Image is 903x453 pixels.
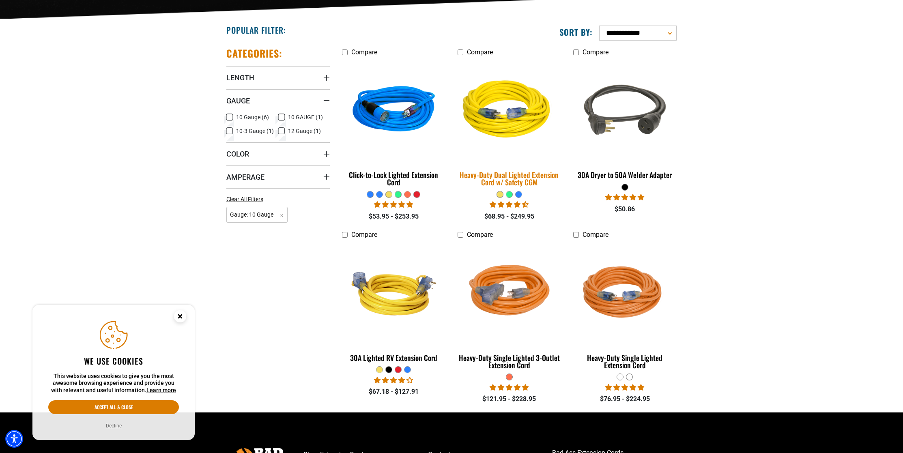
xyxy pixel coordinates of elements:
span: 5.00 stars [605,193,644,201]
button: Decline [103,422,124,430]
div: Heavy-Duty Dual Lighted Extension Cord w/ Safety CGM [458,171,561,186]
span: 5.00 stars [490,384,529,391]
span: Gauge [226,96,250,105]
summary: Gauge [226,89,330,112]
span: 12 Gauge (1) [288,128,321,134]
div: $121.95 - $228.95 [458,394,561,404]
img: orange [458,247,560,340]
img: blue [343,64,445,157]
span: 4.64 stars [490,201,529,208]
aside: Cookie Consent [32,305,195,440]
div: $50.86 [573,204,677,214]
a: Clear All Filters [226,195,267,204]
div: Heavy-Duty Single Lighted Extension Cord [573,354,677,369]
span: Compare [583,48,608,56]
span: Compare [467,231,493,238]
div: $68.95 - $249.95 [458,212,561,221]
span: Gauge: 10 Gauge [226,207,288,223]
div: Accessibility Menu [5,430,23,448]
img: black [574,64,676,157]
div: Click-to-Lock Lighted Extension Cord [342,171,445,186]
h2: Popular Filter: [226,25,286,35]
a: orange Heavy-Duty Single Lighted Extension Cord [573,243,677,374]
div: $76.95 - $224.95 [573,394,677,404]
span: Compare [351,48,377,56]
span: 10-3 Gauge (1) [236,128,274,134]
summary: Length [226,66,330,89]
span: Amperage [226,172,264,182]
span: Color [226,149,249,159]
div: 30A Lighted RV Extension Cord [342,354,445,361]
a: Gauge: 10 Gauge [226,210,288,218]
a: blue Click-to-Lock Lighted Extension Cord [342,60,445,191]
summary: Color [226,142,330,165]
a: orange Heavy-Duty Single Lighted 3-Outlet Extension Cord [458,243,561,374]
span: Compare [351,231,377,238]
div: $67.18 - $127.91 [342,387,445,397]
span: 10 GAUGE (1) [288,114,323,120]
span: Compare [583,231,608,238]
a: yellow Heavy-Duty Dual Lighted Extension Cord w/ Safety CGM [458,60,561,191]
summary: Amperage [226,165,330,188]
h2: Categories: [226,47,282,60]
span: Compare [467,48,493,56]
button: Accept all & close [48,400,179,414]
h2: We use cookies [48,356,179,366]
span: Clear All Filters [226,196,263,202]
img: yellow [343,247,445,340]
a: black 30A Dryer to 50A Welder Adapter [573,60,677,183]
div: Heavy-Duty Single Lighted 3-Outlet Extension Cord [458,354,561,369]
span: Length [226,73,254,82]
img: orange [574,247,676,340]
span: 5.00 stars [605,384,644,391]
a: yellow 30A Lighted RV Extension Cord [342,243,445,366]
img: yellow [452,59,566,163]
label: Sort by: [559,27,593,37]
span: 10 Gauge (6) [236,114,269,120]
span: 4.11 stars [374,376,413,384]
button: Close this option [166,305,195,330]
p: This website uses cookies to give you the most awesome browsing experience and provide you with r... [48,373,179,394]
span: 4.87 stars [374,201,413,208]
div: 30A Dryer to 50A Welder Adapter [573,171,677,178]
a: This website uses cookies to give you the most awesome browsing experience and provide you with r... [146,387,176,393]
div: $53.95 - $253.95 [342,212,445,221]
